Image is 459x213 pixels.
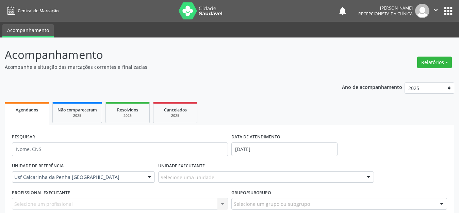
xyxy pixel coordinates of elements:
label: Grupo/Subgrupo [231,187,271,198]
a: Acompanhamento [2,24,54,37]
img: img [415,4,429,18]
span: Central de Marcação [18,8,59,14]
input: Selecione um intervalo [231,142,338,156]
span: Usf Caicarinha da Penha [GEOGRAPHIC_DATA] [14,174,141,181]
label: UNIDADE DE REFERÊNCIA [12,161,64,171]
label: UNIDADE EXECUTANTE [158,161,205,171]
span: Recepcionista da clínica [358,11,413,17]
span: Não compareceram [58,107,97,113]
button: apps [442,5,454,17]
label: DATA DE ATENDIMENTO [231,132,280,142]
span: Resolvidos [117,107,138,113]
div: 2025 [158,113,192,118]
input: Nome, CNS [12,142,228,156]
p: Ano de acompanhamento [342,82,402,91]
label: PESQUISAR [12,132,35,142]
span: Selecione uma unidade [161,174,214,181]
div: 2025 [111,113,145,118]
label: PROFISSIONAL EXECUTANTE [12,187,70,198]
span: Cancelados [164,107,187,113]
button: Relatórios [417,57,452,68]
div: 2025 [58,113,97,118]
div: [PERSON_NAME] [358,5,413,11]
p: Acompanhamento [5,46,319,63]
p: Acompanhe a situação das marcações correntes e finalizadas [5,63,319,71]
i:  [432,6,440,14]
button:  [429,4,442,18]
button: notifications [338,6,347,16]
span: Selecione um grupo ou subgrupo [234,200,310,208]
a: Central de Marcação [5,5,59,16]
span: Agendados [16,107,38,113]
